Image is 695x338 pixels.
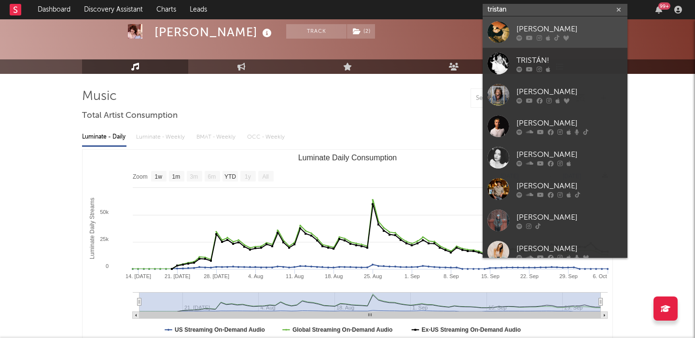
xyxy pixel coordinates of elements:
[133,173,148,180] text: Zoom
[483,111,627,142] a: [PERSON_NAME]
[165,273,190,279] text: 21. [DATE]
[175,326,265,333] text: US Streaming On-Demand Audio
[516,149,623,160] div: [PERSON_NAME]
[483,142,627,173] a: [PERSON_NAME]
[516,86,623,98] div: [PERSON_NAME]
[516,211,623,223] div: [PERSON_NAME]
[248,273,263,279] text: 4. Aug
[82,129,126,145] div: Luminate - Daily
[154,24,274,40] div: [PERSON_NAME]
[172,173,181,180] text: 1m
[593,273,607,279] text: 6. Oct
[125,273,151,279] text: 14. [DATE]
[516,117,623,129] div: [PERSON_NAME]
[364,273,382,279] text: 25. Aug
[516,243,623,254] div: [PERSON_NAME]
[100,236,109,242] text: 25k
[204,273,229,279] text: 28. [DATE]
[444,273,459,279] text: 8. Sep
[516,23,623,35] div: [PERSON_NAME]
[483,16,627,48] a: [PERSON_NAME]
[100,209,109,215] text: 50k
[298,154,397,162] text: Luminate Daily Consumption
[559,273,578,279] text: 29. Sep
[292,326,393,333] text: Global Streaming On-Demand Audio
[516,180,623,192] div: [PERSON_NAME]
[483,205,627,236] a: [PERSON_NAME]
[190,173,198,180] text: 3m
[422,326,521,333] text: Ex-US Streaming On-Demand Audio
[347,24,375,39] span: ( 2 )
[658,2,670,10] div: 99 +
[483,48,627,79] a: TRISTÁN!
[106,263,109,269] text: 0
[520,273,539,279] text: 22. Sep
[82,110,178,122] span: Total Artist Consumption
[347,24,375,39] button: (2)
[483,4,627,16] input: Search for artists
[483,236,627,268] a: [PERSON_NAME]
[245,173,251,180] text: 1y
[483,79,627,111] a: [PERSON_NAME]
[286,24,347,39] button: Track
[404,273,420,279] text: 1. Sep
[471,95,573,102] input: Search by song name or URL
[262,173,268,180] text: All
[208,173,216,180] text: 6m
[655,6,662,14] button: 99+
[481,273,500,279] text: 15. Sep
[483,173,627,205] a: [PERSON_NAME]
[89,197,96,259] text: Luminate Daily Streams
[325,273,343,279] text: 18. Aug
[224,173,236,180] text: YTD
[155,173,163,180] text: 1w
[516,55,623,66] div: TRISTÁN!
[286,273,304,279] text: 11. Aug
